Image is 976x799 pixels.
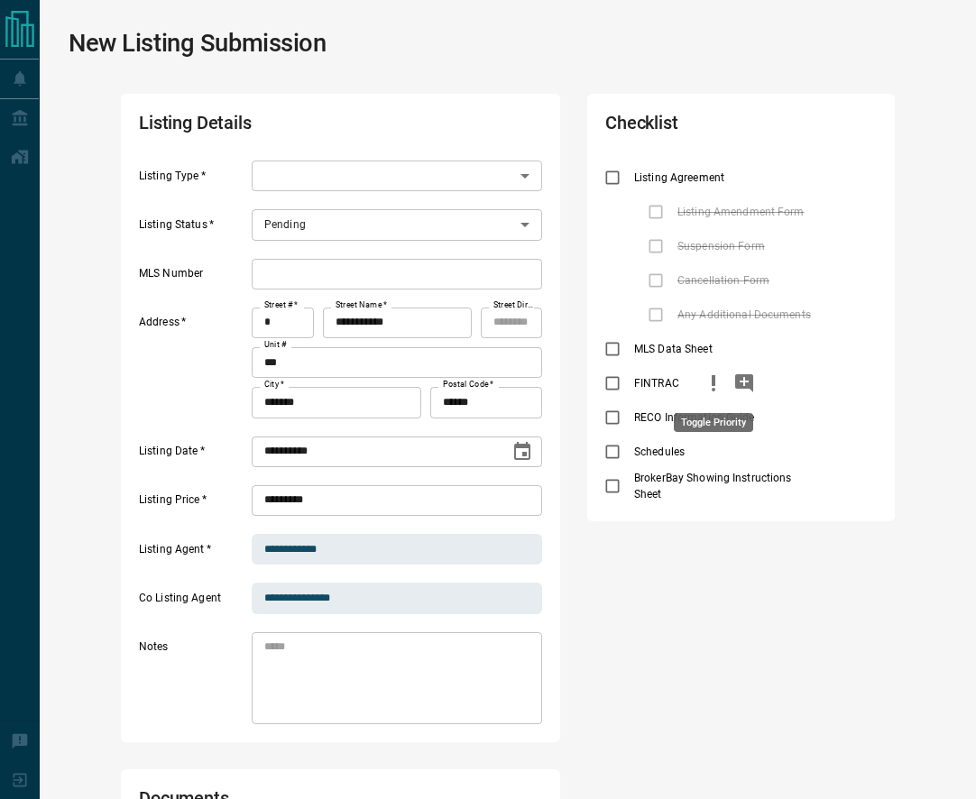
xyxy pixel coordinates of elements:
span: RECO Information Guide [630,409,759,426]
span: MLS Data Sheet [630,341,717,357]
label: Postal Code [443,379,493,390]
label: Listing Type [139,169,247,192]
label: Listing Status [139,217,247,241]
label: Street Direction [493,299,533,311]
button: add note [729,366,760,400]
span: Listing Agreement [630,170,729,186]
span: BrokerBay Showing Instructions Sheet [630,470,801,502]
button: priority [698,366,729,400]
div: Pending [252,209,542,240]
label: Notes [139,639,247,724]
span: FINTRAC [630,375,684,391]
label: Listing Agent [139,542,247,565]
label: Listing Price [139,492,247,516]
h1: New Listing Submission [69,29,327,58]
label: City [264,379,284,390]
h2: Listing Details [139,112,381,142]
span: Suspension Form [673,238,769,254]
label: Street # [264,299,298,311]
label: MLS Number [139,266,247,289]
label: Listing Date [139,444,247,467]
label: Co Listing Agent [139,591,247,614]
div: Toggle Priority [674,413,753,432]
span: Cancellation Form [673,272,774,289]
label: Street Name [336,299,387,311]
h2: Checklist [605,112,769,142]
label: Address [139,315,247,418]
label: Unit # [264,339,287,351]
span: Any Additional Documents [673,307,815,323]
span: Schedules [630,444,689,460]
button: Choose date, selected date is Sep 15, 2025 [504,434,540,470]
span: Listing Amendment Form [673,204,808,220]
